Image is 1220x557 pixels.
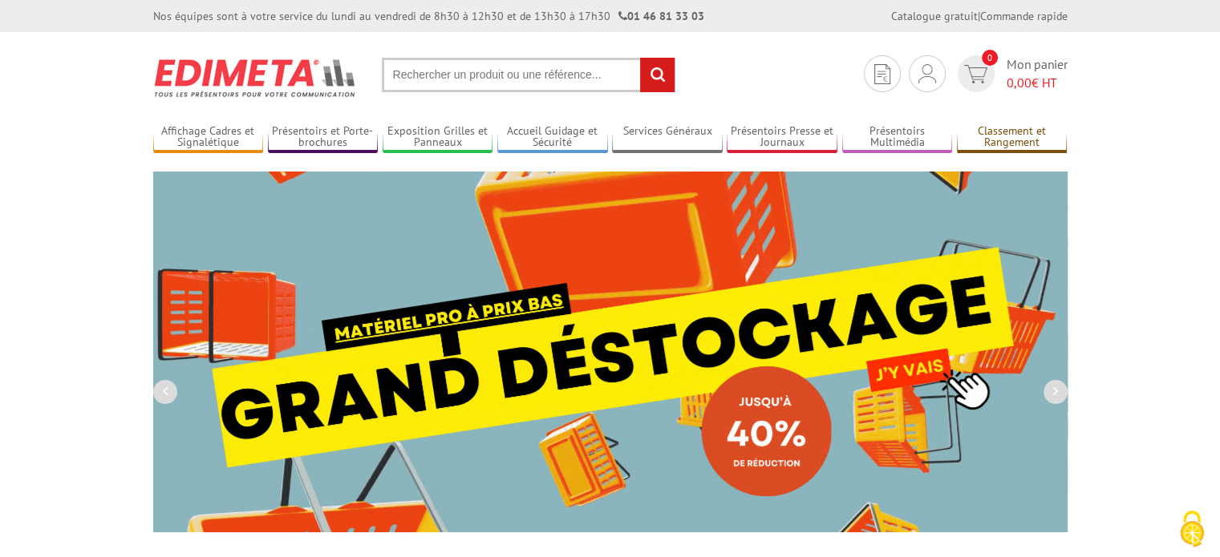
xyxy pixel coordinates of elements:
img: devis rapide [964,65,987,83]
span: 0,00 [1007,75,1032,91]
img: Cookies (fenêtre modale) [1172,509,1212,549]
input: rechercher [640,58,675,92]
a: Catalogue gratuit [891,9,978,23]
span: 0 [982,50,998,66]
a: Commande rapide [980,9,1068,23]
a: Présentoirs Presse et Journaux [727,124,837,151]
strong: 01 46 81 33 03 [618,9,704,23]
button: Cookies (fenêtre modale) [1164,503,1220,557]
a: Services Généraux [612,124,723,151]
a: Présentoirs Multimédia [842,124,953,151]
a: Accueil Guidage et Sécurité [497,124,608,151]
img: devis rapide [874,64,890,84]
div: Nos équipes sont à votre service du lundi au vendredi de 8h30 à 12h30 et de 13h30 à 17h30 [153,8,704,24]
a: Exposition Grilles et Panneaux [383,124,493,151]
img: Présentoir, panneau, stand - Edimeta - PLV, affichage, mobilier bureau, entreprise [153,48,358,107]
input: Rechercher un produit ou une référence... [382,58,675,92]
span: € HT [1007,74,1068,92]
a: Présentoirs et Porte-brochures [268,124,379,151]
div: | [891,8,1068,24]
a: Classement et Rangement [957,124,1068,151]
span: Mon panier [1007,55,1068,92]
a: devis rapide 0 Mon panier 0,00€ HT [954,55,1068,92]
img: devis rapide [918,64,936,83]
a: Affichage Cadres et Signalétique [153,124,264,151]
